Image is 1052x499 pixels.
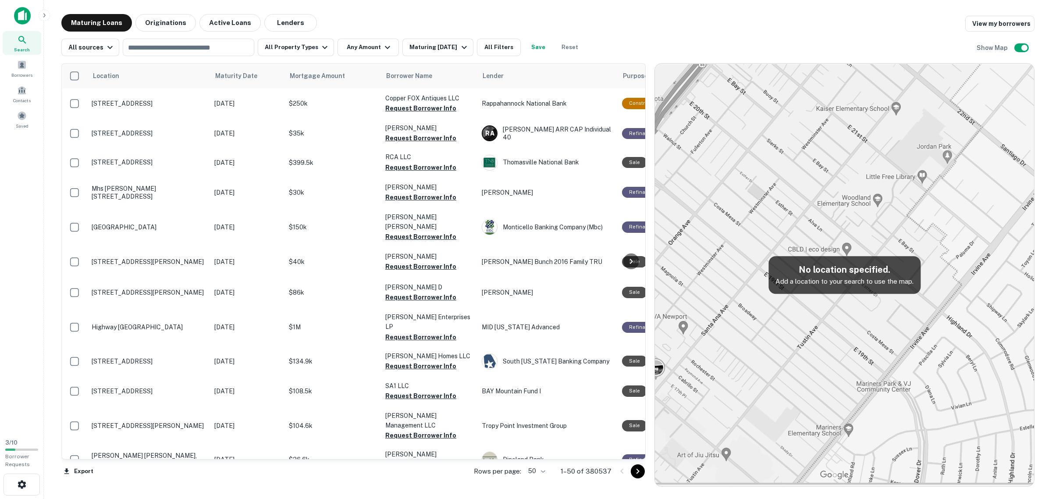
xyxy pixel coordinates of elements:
[561,466,611,477] p: 1–50 of 380537
[622,420,647,431] div: Sale
[92,100,206,107] p: [STREET_ADDRESS]
[214,222,280,232] p: [DATE]
[386,71,432,81] span: Borrower Name
[409,42,469,53] div: Maturing [DATE]
[524,39,552,56] button: Save your search to get updates of matches that match your search criteria.
[385,312,473,331] p: [PERSON_NAME] Enterprises LP
[214,288,280,297] p: [DATE]
[622,221,661,232] div: This loan purpose was for refinancing
[482,257,613,267] p: [PERSON_NAME] Bunch 2016 Family TRU
[135,14,196,32] button: Originations
[482,322,613,332] p: MID [US_STATE] Advanced
[284,64,381,88] th: Mortgage Amount
[3,82,41,106] a: Contacts
[385,212,473,232] p: [PERSON_NAME] [PERSON_NAME]
[482,99,613,108] p: Rappahannock National Bank
[290,71,356,81] span: Mortgage Amount
[482,155,497,170] img: picture
[214,99,280,108] p: [DATE]
[289,128,377,138] p: $35k
[61,465,96,478] button: Export
[258,39,334,56] button: All Property Types
[622,98,667,109] div: This loan purpose was for construction
[385,133,456,143] button: Request Borrower Info
[385,391,456,401] button: Request Borrower Info
[214,158,280,168] p: [DATE]
[385,123,473,133] p: [PERSON_NAME]
[289,356,377,366] p: $134.9k
[215,71,269,81] span: Maturity Date
[385,430,456,441] button: Request Borrower Info
[485,129,494,138] p: R A
[385,332,456,342] button: Request Borrower Info
[289,322,377,332] p: $1M
[385,381,473,391] p: SA1 LLC
[92,223,206,231] p: [GEOGRAPHIC_DATA]
[16,122,28,129] span: Saved
[92,185,206,200] p: Mhs [PERSON_NAME][STREET_ADDRESS]
[482,219,613,235] div: Monticello Banking Company (mbc)
[92,158,206,166] p: [STREET_ADDRESS]
[525,465,547,478] div: 50
[214,322,280,332] p: [DATE]
[3,57,41,80] a: Borrowers
[14,7,31,25] img: capitalize-icon.png
[775,276,913,287] p: Add a location to your search to use the map.
[289,288,377,297] p: $86k
[214,188,280,197] p: [DATE]
[13,97,31,104] span: Contacts
[483,71,504,81] span: Lender
[385,449,473,459] p: [PERSON_NAME]
[210,64,284,88] th: Maturity Date
[92,422,206,430] p: [STREET_ADDRESS][PERSON_NAME]
[214,421,280,431] p: [DATE]
[477,39,521,56] button: All Filters
[289,257,377,267] p: $40k
[477,64,618,88] th: Lender
[199,14,261,32] button: Active Loans
[622,322,661,333] div: This loan purpose was for refinancing
[482,452,497,467] img: picture
[482,353,613,369] div: South [US_STATE] Banking Company
[385,232,456,242] button: Request Borrower Info
[214,257,280,267] p: [DATE]
[482,188,613,197] p: [PERSON_NAME]
[214,455,280,464] p: [DATE]
[385,192,456,203] button: Request Borrower Info
[68,42,115,53] div: All sources
[381,64,477,88] th: Borrower Name
[214,356,280,366] p: [DATE]
[385,252,473,261] p: [PERSON_NAME]
[385,361,456,371] button: Request Borrower Info
[92,258,206,266] p: [STREET_ADDRESS][PERSON_NAME]
[622,187,661,198] div: This loan purpose was for refinancing
[289,99,377,108] p: $250k
[87,64,210,88] th: Location
[385,261,456,272] button: Request Borrower Info
[289,386,377,396] p: $108.5k
[385,93,473,103] p: Copper FOX Antiques LLC
[214,128,280,138] p: [DATE]
[5,439,18,446] span: 3 / 10
[3,31,41,55] a: Search
[289,222,377,232] p: $150k
[622,454,661,465] div: This loan purpose was for refinancing
[977,43,1009,53] h6: Show Map
[11,71,32,78] span: Borrowers
[385,282,473,292] p: [PERSON_NAME] D
[385,162,456,173] button: Request Borrower Info
[92,387,206,395] p: [STREET_ADDRESS]
[92,289,206,296] p: [STREET_ADDRESS][PERSON_NAME]
[92,357,206,365] p: [STREET_ADDRESS]
[474,466,521,477] p: Rows per page:
[482,354,497,369] img: picture
[3,107,41,131] a: Saved
[385,411,473,430] p: [PERSON_NAME] Management LLC
[622,157,647,168] div: Sale
[14,46,30,53] span: Search
[622,256,647,267] div: Sale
